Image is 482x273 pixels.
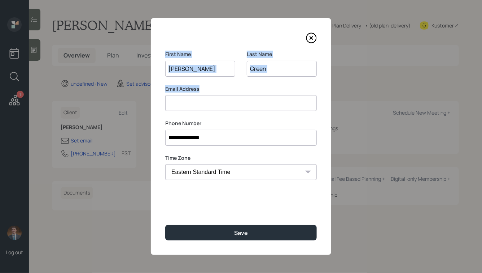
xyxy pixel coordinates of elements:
label: Phone Number [165,120,317,127]
label: First Name [165,51,235,58]
button: Save [165,225,317,240]
label: Last Name [247,51,317,58]
div: Save [234,229,248,237]
label: Email Address [165,85,317,93]
label: Time Zone [165,154,317,162]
